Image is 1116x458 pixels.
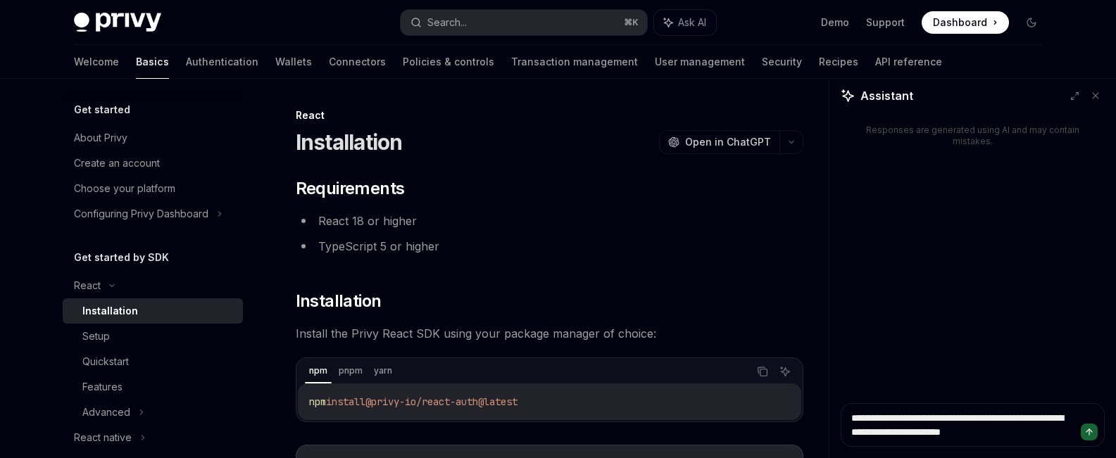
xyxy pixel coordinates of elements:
a: Basics [136,45,169,79]
button: Open in ChatGPT [659,130,779,154]
h1: Installation [296,129,403,155]
div: yarn [370,362,396,379]
div: Setup [82,328,110,345]
div: Responses are generated using AI and may contain mistakes. [863,125,1082,147]
span: @privy-io/react-auth@latest [365,395,518,408]
div: Configuring Privy Dashboard [74,205,208,222]
li: TypeScript 5 or higher [296,236,803,256]
button: Ask AI [776,362,794,381]
div: pnpm [334,362,367,379]
a: Authentication [186,45,258,79]
div: npm [305,362,332,379]
a: About Privy [63,125,243,151]
h5: Get started by SDK [74,249,169,266]
a: Transaction management [511,45,638,79]
button: Toggle dark mode [1020,11,1043,34]
span: Open in ChatGPT [685,135,771,149]
a: Support [866,15,905,30]
div: Choose your platform [74,180,175,197]
a: Dashboard [922,11,1009,34]
span: Ask AI [678,15,706,30]
div: Quickstart [82,353,129,370]
div: React [296,108,803,122]
div: Search... [427,14,467,31]
span: install [326,395,365,408]
div: React native [74,429,132,446]
div: Installation [82,303,138,319]
a: Wallets [275,45,312,79]
a: Demo [821,15,849,30]
li: React 18 or higher [296,211,803,231]
div: Advanced [82,404,130,421]
a: User management [655,45,745,79]
img: dark logo [74,13,161,32]
span: Requirements [296,177,405,200]
button: Search...⌘K [401,10,647,35]
span: ⌘ K [624,17,639,28]
span: Dashboard [933,15,987,30]
div: Features [82,379,123,395]
a: Quickstart [63,349,243,374]
div: About Privy [74,129,127,146]
button: Ask AI [654,10,716,35]
span: Installation [296,290,382,312]
a: Installation [63,298,243,324]
span: Install the Privy React SDK using your package manager of choice: [296,324,803,343]
a: Choose your platform [63,176,243,201]
a: Policies & controls [403,45,494,79]
div: React [74,277,101,294]
button: Copy the contents from the code block [753,362,772,381]
span: npm [309,395,326,408]
h5: Get started [74,101,130,118]
a: Welcome [74,45,119,79]
a: API reference [875,45,942,79]
a: Recipes [819,45,858,79]
a: Connectors [329,45,386,79]
span: Assistant [860,87,913,104]
div: Create an account [74,155,160,172]
a: Security [762,45,802,79]
a: Create an account [63,151,243,176]
a: Features [63,374,243,400]
button: Send message [1081,424,1098,440]
a: Setup [63,324,243,349]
